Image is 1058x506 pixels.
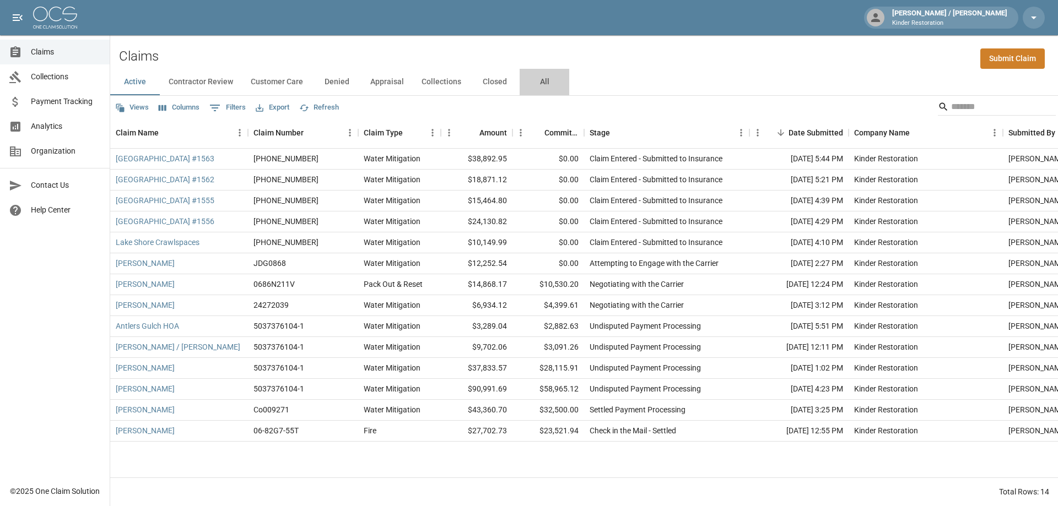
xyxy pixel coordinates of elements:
div: Kinder Restoration [854,362,918,373]
div: Committed Amount [512,117,584,148]
div: 300-483559-2025 [253,216,319,227]
button: Menu [424,124,441,141]
div: Kinder Restoration [854,153,918,164]
div: Claim Type [358,117,441,148]
button: Sort [304,125,319,140]
div: 300-483559-2025 [253,237,319,248]
div: $0.00 [512,253,584,274]
button: Refresh [296,99,342,116]
div: Claim Entered - Submitted to Insurance [590,195,722,206]
div: Kinder Restoration [854,320,918,331]
div: JDG0868 [253,258,286,269]
div: [DATE] 5:44 PM [749,149,849,170]
div: Claim Entered - Submitted to Insurance [590,174,722,185]
div: Claim Number [253,117,304,148]
div: Water Mitigation [364,174,420,185]
div: © 2025 One Claim Solution [10,486,100,497]
button: Menu [986,124,1003,141]
div: Negotiating with the Carrier [590,279,684,290]
div: $14,868.17 [441,274,512,295]
p: Kinder Restoration [892,19,1007,28]
div: $32,500.00 [512,400,584,421]
div: 300-483559-2025 [253,195,319,206]
div: Water Mitigation [364,362,420,373]
div: Water Mitigation [364,258,420,269]
button: Export [253,99,292,116]
button: Show filters [207,99,249,117]
button: Views [112,99,152,116]
h2: Claims [119,48,159,64]
span: Contact Us [31,179,101,191]
div: Claim Entered - Submitted to Insurance [590,153,722,164]
div: Water Mitigation [364,300,420,311]
div: Undisputed Payment Processing [590,362,701,373]
a: [GEOGRAPHIC_DATA] #1555 [116,195,214,206]
div: [DATE] 5:21 PM [749,170,849,191]
div: [DATE] 1:02 PM [749,358,849,379]
a: [PERSON_NAME] [116,300,175,311]
div: Date Submitted [749,117,849,148]
div: dynamic tabs [110,69,1058,95]
div: Claim Number [248,117,358,148]
a: Antlers Gulch HOA [116,320,179,331]
div: 5037376104-1 [253,362,304,373]
div: $37,833.57 [441,358,512,379]
div: $24,130.82 [441,211,512,232]
div: [PERSON_NAME] / [PERSON_NAME] [888,8,1012,28]
span: Payment Tracking [31,96,101,107]
div: 0686N211V [253,279,295,290]
div: $28,115.91 [512,358,584,379]
span: Collections [31,71,101,83]
div: Company Name [849,117,1003,148]
a: [GEOGRAPHIC_DATA] #1562 [116,174,214,185]
button: Denied [312,69,361,95]
div: $2,882.63 [512,316,584,337]
div: 300-483559-2025 [253,153,319,164]
div: Undisputed Payment Processing [590,320,701,331]
div: Water Mitigation [364,383,420,394]
button: open drawer [7,7,29,29]
div: [DATE] 12:11 PM [749,337,849,358]
div: Check in the Mail - Settled [590,425,676,436]
div: Claim Entered - Submitted to Insurance [590,237,722,248]
div: Submitted By [1008,117,1055,148]
div: Fire [364,425,376,436]
a: [PERSON_NAME] [116,425,175,436]
div: [DATE] 5:51 PM [749,316,849,337]
div: Claim Name [116,117,159,148]
a: [PERSON_NAME] [116,279,175,290]
div: Kinder Restoration [854,279,918,290]
div: Date Submitted [789,117,843,148]
div: Kinder Restoration [854,174,918,185]
span: Analytics [31,121,101,132]
div: $27,702.73 [441,421,512,442]
div: Kinder Restoration [854,237,918,248]
div: Stage [590,117,610,148]
span: Organization [31,145,101,157]
div: Undisputed Payment Processing [590,383,701,394]
div: $23,521.94 [512,421,584,442]
img: ocs-logo-white-transparent.png [33,7,77,29]
div: $0.00 [512,191,584,211]
div: Water Mitigation [364,341,420,352]
a: Submit Claim [980,48,1045,69]
div: Kinder Restoration [854,383,918,394]
a: [PERSON_NAME] [116,404,175,415]
div: [DATE] 12:55 PM [749,421,849,442]
div: $90,991.69 [441,379,512,400]
div: [DATE] 3:25 PM [749,400,849,421]
div: Water Mitigation [364,404,420,415]
div: Amount [441,117,512,148]
div: $18,871.12 [441,170,512,191]
button: Sort [464,125,479,140]
a: [GEOGRAPHIC_DATA] #1563 [116,153,214,164]
div: $0.00 [512,232,584,253]
a: [PERSON_NAME] [116,362,175,373]
button: Customer Care [242,69,312,95]
div: $0.00 [512,149,584,170]
div: 300-483559-2025 [253,174,319,185]
div: $6,934.12 [441,295,512,316]
div: $43,360.70 [441,400,512,421]
a: [PERSON_NAME] [116,383,175,394]
div: Water Mitigation [364,216,420,227]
